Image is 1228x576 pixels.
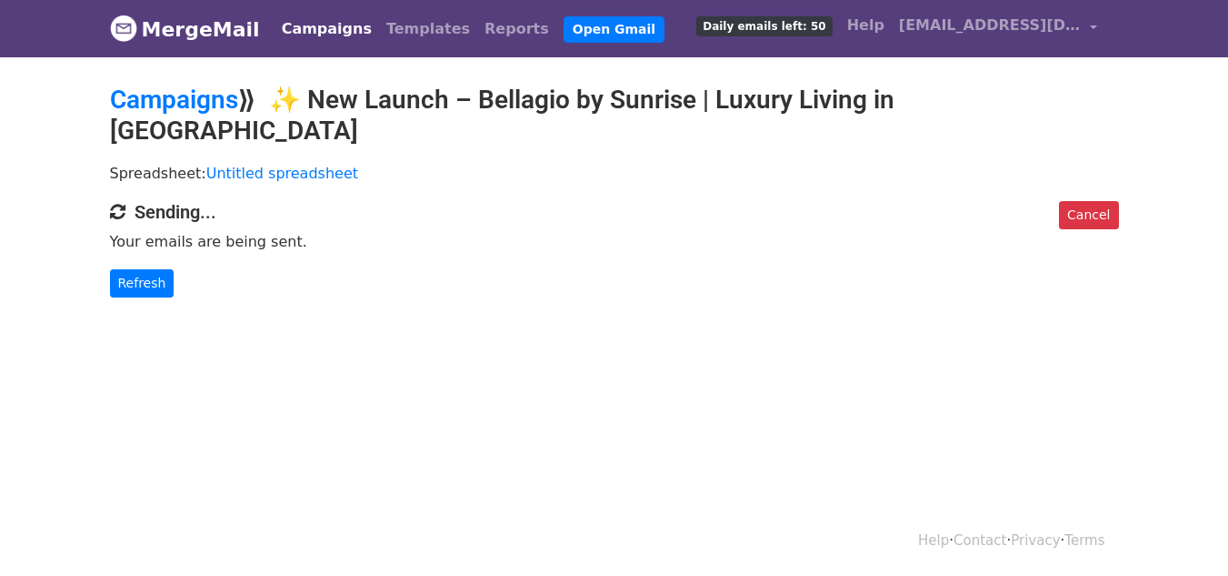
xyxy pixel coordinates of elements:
a: Refresh [110,269,175,298]
h4: Sending... [110,201,1119,223]
a: Campaigns [275,11,379,47]
a: Terms [1064,532,1104,549]
a: Campaigns [110,85,238,115]
a: Help [840,7,892,44]
a: Contact [953,532,1006,549]
p: Your emails are being sent. [110,232,1119,251]
a: Cancel [1059,201,1118,229]
a: [EMAIL_ADDRESS][DOMAIN_NAME] [892,7,1104,50]
p: Spreadsheet: [110,164,1119,183]
a: MergeMail [110,10,260,48]
a: Open Gmail [564,16,664,43]
a: Templates [379,11,477,47]
span: [EMAIL_ADDRESS][DOMAIN_NAME] [899,15,1081,36]
h2: ⟫ ✨ New Launch – Bellagio by Sunrise | Luxury Living in [GEOGRAPHIC_DATA] [110,85,1119,146]
a: Daily emails left: 50 [689,7,839,44]
a: Privacy [1011,532,1060,549]
a: Help [918,532,949,549]
a: Untitled spreadsheet [206,165,358,182]
span: Daily emails left: 50 [696,16,832,36]
img: MergeMail logo [110,15,137,42]
a: Reports [477,11,556,47]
